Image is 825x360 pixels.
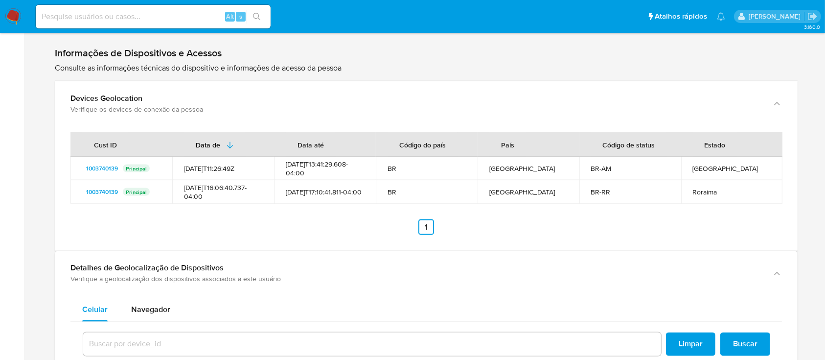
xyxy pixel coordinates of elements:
span: Alt [226,12,234,21]
a: Sair [807,11,818,22]
a: 1003740139 [82,163,122,174]
span: s [239,12,242,21]
div: Código do país [388,133,458,156]
button: search-icon [247,10,267,24]
span: 1003740139 [86,186,118,198]
div: [DATE]T11:26:49Z [184,164,262,173]
div: Devices Geolocation [70,94,762,103]
a: Ir a la página 1 [418,219,434,235]
p: adriano.brito@mercadolivre.com [749,12,804,21]
div: País [489,133,526,156]
div: BR [388,164,466,173]
div: Verifique os devices de conexão da pessoa [70,105,762,114]
span: 3.160.0 [804,23,820,31]
button: Data de [184,133,246,156]
div: [GEOGRAPHIC_DATA] [489,164,568,173]
a: 1003740139 [82,186,122,198]
div: Devices GeolocationVerifique os devices de conexão da pessoa [55,126,798,251]
div: Roraima [693,188,771,196]
div: BR [388,188,466,196]
p: Consulte as informações técnicas do dispositivo e informações de acesso da pessoa [55,63,798,73]
div: BR-RR [591,188,669,196]
div: [GEOGRAPHIC_DATA] [489,188,568,196]
button: Devices GeolocationVerifique os devices de conexão da pessoa [55,81,798,126]
p: Principal [123,188,150,196]
a: Notificações [717,12,725,21]
div: [DATE]T13:41:29.608-04:00 [286,160,364,177]
nav: Paginación [70,219,782,235]
div: Estado [693,133,737,156]
div: [GEOGRAPHIC_DATA] [693,164,771,173]
input: Pesquise usuários ou casos... [36,10,271,23]
div: Data até [286,133,336,156]
div: [DATE]T16:06:40.737-04:00 [184,183,262,201]
div: Cust ID [82,133,129,156]
h1: Informações de Dispositivos e Acessos [55,47,798,59]
span: 1003740139 [86,163,118,174]
div: Código de status [591,133,667,156]
p: Principal [123,165,150,172]
span: Atalhos rápidos [655,11,707,22]
div: [DATE]T17:10:41.811-04:00 [286,188,364,196]
div: BR-AM [591,164,669,173]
